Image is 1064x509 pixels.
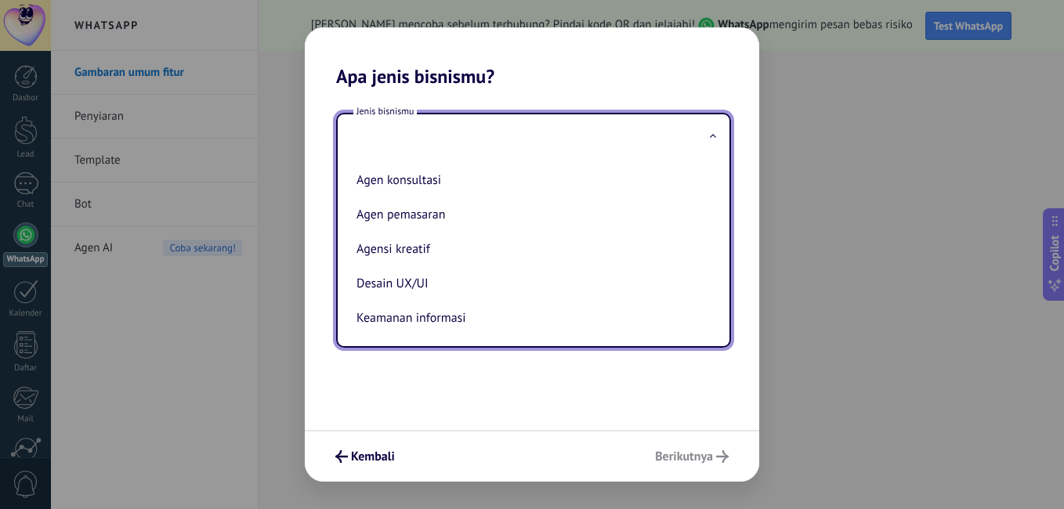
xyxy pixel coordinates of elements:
[305,27,759,88] h2: Apa jenis bisnismu?
[351,451,395,462] span: Kembali
[350,197,711,232] li: Agen pemasaran
[350,232,711,266] li: Agensi kreatif
[353,105,417,118] span: Jenis bisnismu
[350,301,711,335] li: Keamanan informasi
[328,443,402,470] button: Kembali
[350,335,711,370] li: Pengembangan aplikasi & perangkat lunak
[350,266,711,301] li: Desain UX/UI
[350,163,711,197] li: Agen konsultasi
